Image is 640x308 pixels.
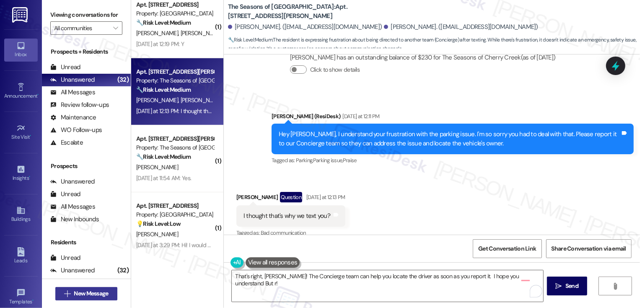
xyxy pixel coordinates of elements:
div: I thought that's why we text you? [244,212,330,220]
button: Share Conversation via email [546,239,632,258]
span: Send [565,282,578,290]
div: Apt. [STREET_ADDRESS][PERSON_NAME] [136,67,214,76]
strong: 💡 Risk Level: Low [136,220,181,228]
button: New Message [55,287,117,300]
button: Send [547,277,588,295]
div: [DATE] at 12:13 PM [304,193,345,202]
div: WO Follow-ups [50,126,102,135]
label: Viewing conversations for [50,8,122,21]
div: Prospects + Residents [42,47,131,56]
div: (32) [115,73,131,86]
textarea: To enrich screen reader interactions, please activate Accessibility in Grammarly extension settings [232,270,543,302]
span: [PERSON_NAME] [136,96,181,104]
strong: 🔧 Risk Level: Medium [228,36,272,43]
div: [PERSON_NAME] has an outstanding balance of $230 for The Seasons of Cherry Creek (as of [DATE]) [290,53,556,62]
div: [PERSON_NAME]. ([EMAIL_ADDRESS][DOMAIN_NAME]) [228,23,382,31]
button: Get Conversation Link [473,239,542,258]
span: [PERSON_NAME] [136,29,181,37]
div: (32) [115,264,131,277]
span: Parking , [296,157,313,164]
i:  [612,283,619,290]
div: [DATE] at 3:29 PM: Hi! I would definitely like to meet! I have some feedback for the tavern [136,241,350,249]
div: [DATE] at 12:11 PM [341,112,380,121]
div: Unanswered [50,177,95,186]
div: Apt. [STREET_ADDRESS] [136,202,214,210]
label: Click to show details [310,65,360,74]
div: [PERSON_NAME]. ([EMAIL_ADDRESS][DOMAIN_NAME]) [384,23,538,31]
i:  [556,283,562,290]
div: Escalate [50,138,83,147]
div: Unanswered [50,266,95,275]
a: Inbox [4,39,38,61]
span: Get Conversation Link [478,244,536,253]
div: Property: The Seasons of [GEOGRAPHIC_DATA] [136,143,214,152]
b: The Seasons of [GEOGRAPHIC_DATA]: Apt. [STREET_ADDRESS][PERSON_NAME] [228,3,396,21]
div: Question [280,192,302,202]
div: Residents [42,238,131,247]
strong: 🔧 Risk Level: Medium [136,86,191,93]
a: Buildings [4,203,38,226]
input: All communities [54,21,109,35]
div: [PERSON_NAME] [236,192,345,205]
div: [DATE] at 11:54 AM: Yes. [136,174,191,182]
div: Prospects [42,162,131,171]
span: [PERSON_NAME] [136,163,178,171]
div: Maintenance [50,113,96,122]
a: Insights • [4,162,38,185]
div: Property: The Seasons of [GEOGRAPHIC_DATA] [136,76,214,85]
span: Parking issue , [313,157,343,164]
div: [DATE] at 12:13 PM: I thought that's why we text you? [136,107,260,115]
div: Property: [GEOGRAPHIC_DATA] [136,210,214,219]
div: Apt. [STREET_ADDRESS] [136,0,214,9]
div: Unread [50,190,80,199]
div: All Messages [50,202,95,211]
i:  [64,290,70,297]
div: All Messages [50,88,95,97]
a: Leads [4,245,38,267]
div: [DATE] at 12:19 PM: Y [136,40,184,48]
strong: 🔧 Risk Level: Medium [136,153,191,160]
div: Tagged as: [272,154,634,166]
strong: 🔧 Risk Level: Medium [136,19,191,26]
div: Property: [GEOGRAPHIC_DATA] [136,9,214,18]
div: Tagged as: [236,227,345,239]
div: New Inbounds [50,215,99,224]
span: • [30,133,31,139]
span: [PERSON_NAME] [180,29,222,37]
div: Apt. [STREET_ADDRESS][PERSON_NAME] [136,135,214,143]
div: Review follow-ups [50,101,109,109]
div: Hey [PERSON_NAME], I understand your frustration with the parking issue. I'm so sorry you had to ... [279,130,620,148]
div: [PERSON_NAME] (ResiDesk) [272,112,634,124]
span: • [32,298,34,303]
span: New Message [74,289,108,298]
span: Share Conversation via email [552,244,626,253]
span: Bad communication [261,229,306,236]
div: Unread [50,254,80,262]
span: Praise [343,157,357,164]
span: [PERSON_NAME] [136,230,178,238]
a: Site Visit • [4,121,38,144]
span: : The resident is expressing frustration about being directed to another team (Concierge) after t... [228,36,640,54]
div: Unanswered [50,75,95,84]
span: [PERSON_NAME] [180,96,222,104]
div: Unread [50,63,80,72]
span: • [37,92,39,98]
img: ResiDesk Logo [12,7,29,23]
i:  [113,25,118,31]
span: • [29,174,30,180]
